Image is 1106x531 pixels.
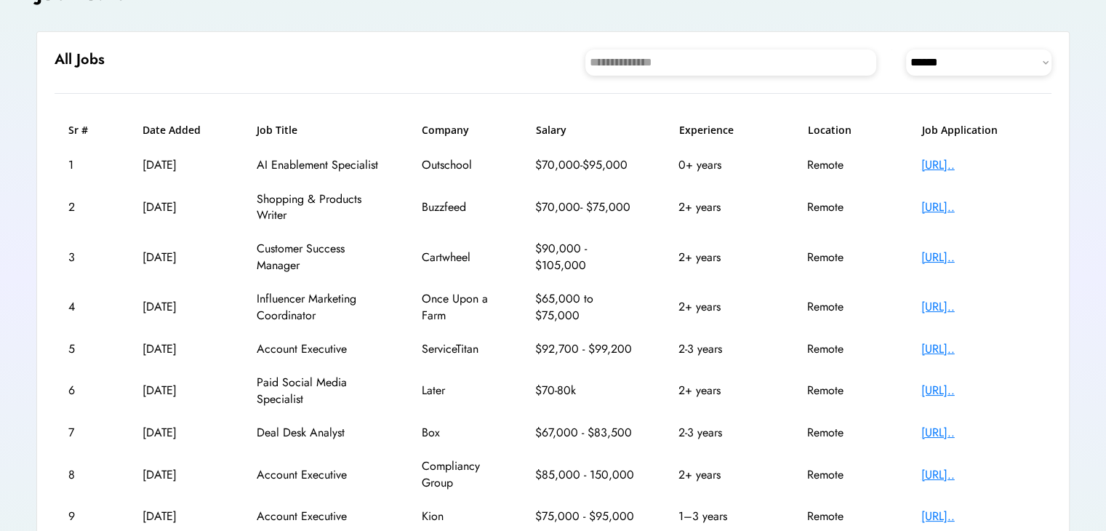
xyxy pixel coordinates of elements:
[257,291,380,324] div: Influencer Marketing Coordinator
[921,299,1038,315] div: [URL]..
[535,508,637,524] div: $75,000 - $95,000
[422,341,494,357] div: ServiceTitan
[257,241,380,274] div: Customer Success Manager
[807,508,880,524] div: Remote
[68,157,101,173] div: 1
[535,467,637,483] div: $85,000 - 150,000
[808,123,881,137] h6: Location
[422,157,494,173] div: Outschool
[807,467,880,483] div: Remote
[921,341,1038,357] div: [URL]..
[678,467,766,483] div: 2+ years
[807,199,880,215] div: Remote
[807,299,880,315] div: Remote
[68,123,101,137] h6: Sr #
[678,425,766,441] div: 2-3 years
[143,383,215,399] div: [DATE]
[68,341,101,357] div: 5
[68,383,101,399] div: 6
[55,49,105,70] h6: All Jobs
[422,291,494,324] div: Once Upon a Farm
[535,199,637,215] div: $70,000- $75,000
[143,249,215,265] div: [DATE]
[68,508,101,524] div: 9
[68,467,101,483] div: 8
[921,157,1038,173] div: [URL]..
[257,508,380,524] div: Account Executive
[257,425,380,441] div: Deal Desk Analyst
[257,341,380,357] div: Account Executive
[535,341,637,357] div: $92,700 - $99,200
[143,467,215,483] div: [DATE]
[535,383,637,399] div: $70-80k
[68,425,101,441] div: 7
[678,383,766,399] div: 2+ years
[143,123,215,137] h6: Date Added
[257,123,297,137] h6: Job Title
[679,123,766,137] h6: Experience
[921,467,1038,483] div: [URL]..
[422,249,494,265] div: Cartwheel
[68,199,101,215] div: 2
[422,508,494,524] div: Kion
[422,458,494,491] div: Compliancy Group
[422,383,494,399] div: Later
[257,375,380,407] div: Paid Social Media Specialist
[921,383,1038,399] div: [URL]..
[422,123,494,137] h6: Company
[678,199,766,215] div: 2+ years
[678,341,766,357] div: 2-3 years
[143,341,215,357] div: [DATE]
[678,508,766,524] div: 1–3 years
[143,425,215,441] div: [DATE]
[678,249,766,265] div: 2+ years
[807,425,880,441] div: Remote
[678,157,766,173] div: 0+ years
[257,157,380,173] div: AI Enablement Specialist
[422,425,494,441] div: Box
[68,249,101,265] div: 3
[535,157,637,173] div: $70,000-$95,000
[143,508,215,524] div: [DATE]
[143,199,215,215] div: [DATE]
[921,425,1038,441] div: [URL]..
[807,157,880,173] div: Remote
[922,123,1038,137] h6: Job Application
[257,191,380,224] div: Shopping & Products Writer
[678,299,766,315] div: 2+ years
[257,467,380,483] div: Account Executive
[68,299,101,315] div: 4
[807,249,880,265] div: Remote
[535,241,637,274] div: $90,000 - $105,000
[422,199,494,215] div: Buzzfeed
[921,199,1038,215] div: [URL]..
[807,341,880,357] div: Remote
[535,291,637,324] div: $65,000 to $75,000
[535,425,637,441] div: $67,000 - $83,500
[536,123,638,137] h6: Salary
[143,157,215,173] div: [DATE]
[807,383,880,399] div: Remote
[921,508,1038,524] div: [URL]..
[143,299,215,315] div: [DATE]
[921,249,1038,265] div: [URL]..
